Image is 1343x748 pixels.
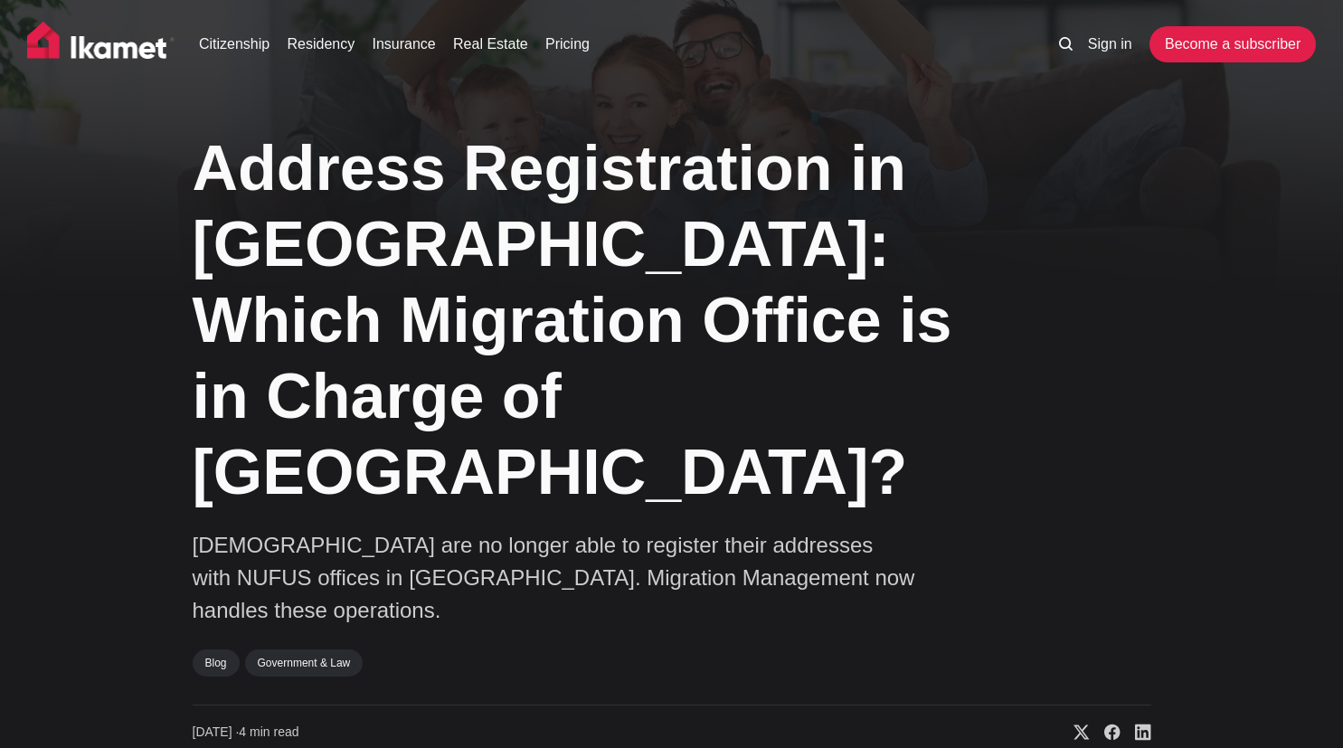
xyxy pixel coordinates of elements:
a: Citizenship [199,33,270,55]
a: Become a subscriber [1149,26,1316,62]
a: Residency [287,33,355,55]
h1: Address Registration in [GEOGRAPHIC_DATA]: Which Migration Office is in Charge of [GEOGRAPHIC_DATA]? [193,130,970,510]
a: Share on X [1059,724,1090,742]
p: [DEMOGRAPHIC_DATA] are no longer able to register their addresses with NUFUS offices in [GEOGRAPH... [193,529,916,627]
a: Insurance [372,33,435,55]
a: Pricing [545,33,590,55]
a: Government & Law [245,649,364,677]
a: Real Estate [453,33,528,55]
span: [DATE] ∙ [193,724,240,739]
img: Ikamet home [27,22,175,67]
a: Blog [193,649,240,677]
time: 4 min read [193,724,299,742]
a: Share on Linkedin [1121,724,1151,742]
a: Share on Facebook [1090,724,1121,742]
a: Sign in [1088,33,1132,55]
